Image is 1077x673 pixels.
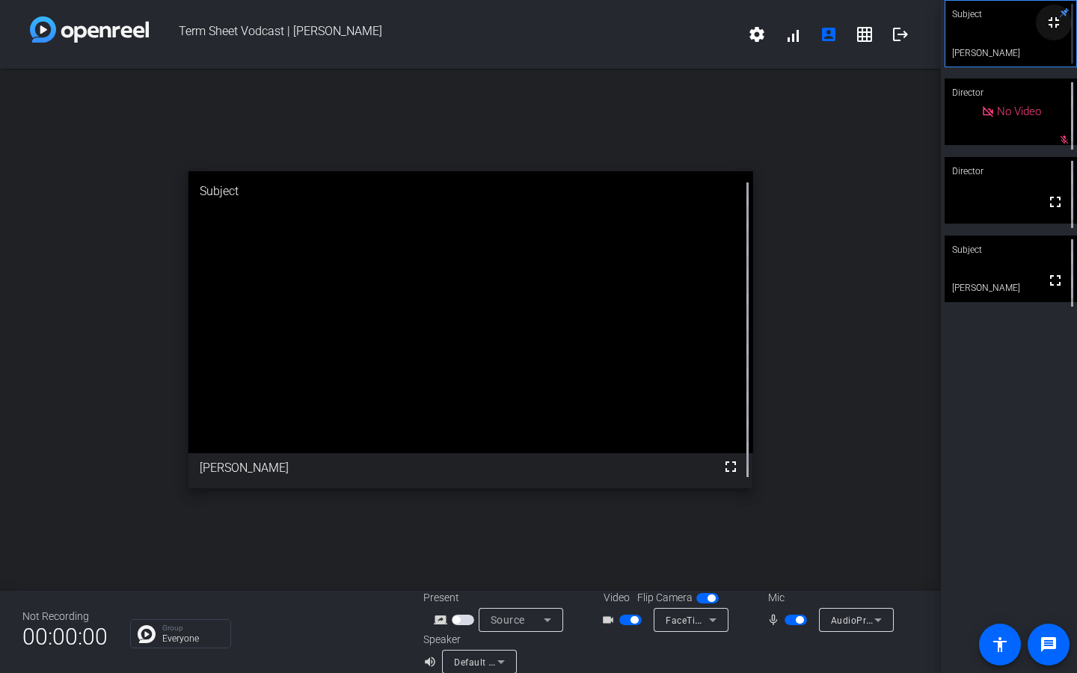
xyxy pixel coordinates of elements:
div: Present [423,590,573,606]
div: Mic [753,590,903,606]
mat-icon: fullscreen [1046,193,1064,211]
span: Term Sheet Vodcast | [PERSON_NAME] [149,16,739,52]
mat-icon: fullscreen [722,458,740,476]
mat-icon: volume_up [423,653,441,671]
mat-icon: accessibility [991,636,1009,654]
div: Director [945,157,1077,185]
img: white-gradient.svg [30,16,149,43]
span: Default - External Headphones (Built-in) [454,656,628,668]
mat-icon: mic_none [767,611,785,629]
mat-icon: screen_share_outline [434,611,452,629]
div: Speaker [423,632,513,648]
span: Source [491,614,525,626]
p: Everyone [162,634,223,643]
img: Chat Icon [138,625,156,643]
div: Director [945,79,1077,107]
mat-icon: message [1040,636,1058,654]
div: Not Recording [22,609,108,624]
mat-icon: videocam_outline [601,611,619,629]
span: Video [604,590,630,606]
mat-icon: grid_on [856,25,874,43]
button: signal_cellular_alt [775,16,811,52]
span: Flip Camera [637,590,693,606]
mat-icon: logout [892,25,909,43]
p: Group [162,624,223,632]
mat-icon: settings [748,25,766,43]
span: 00:00:00 [22,618,108,655]
mat-icon: fullscreen [1046,271,1064,289]
span: No Video [997,105,1041,118]
span: FaceTime HD Camera (1C1C:B782) [666,614,820,626]
mat-icon: fullscreen_exit [1045,13,1063,31]
span: AudioPro X5 Microphone (0a67:d090) [831,614,998,626]
mat-icon: account_box [820,25,838,43]
div: Subject [188,171,753,212]
div: Subject [945,236,1077,264]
